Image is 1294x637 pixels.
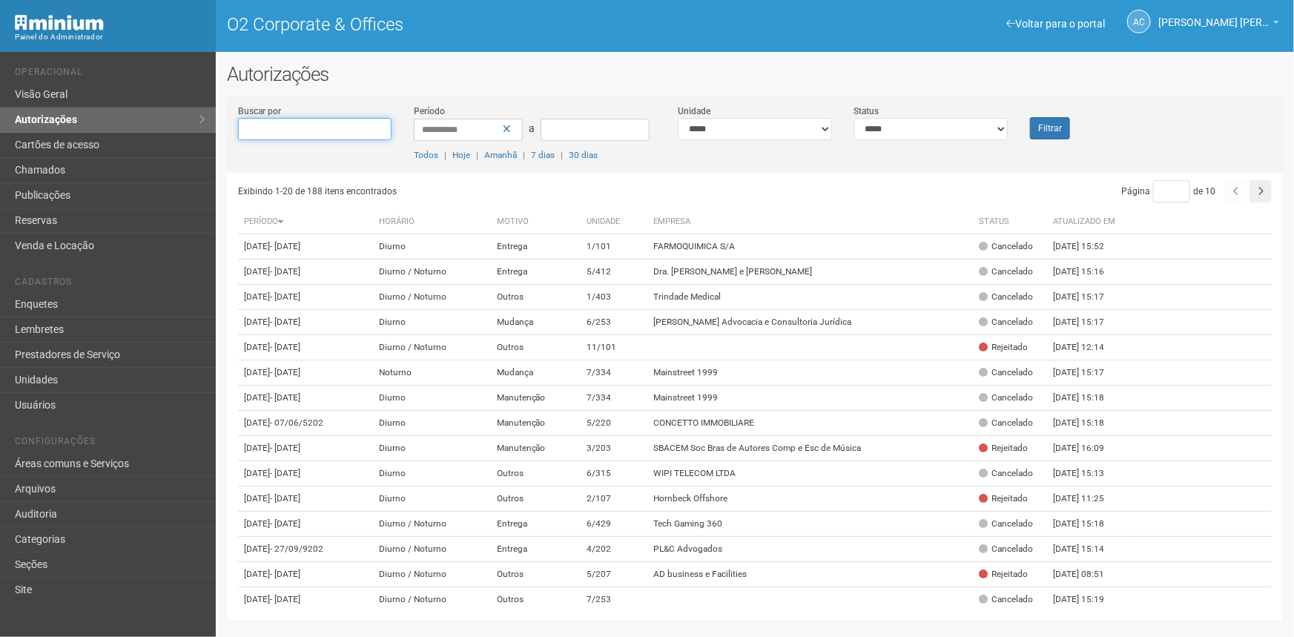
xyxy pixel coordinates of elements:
td: [DATE] [238,512,373,537]
div: Painel do Administrador [15,30,205,44]
td: CONCETTO IMMOBILIARE [648,411,974,436]
span: - 27/09/9202 [270,544,323,554]
div: Cancelado [979,240,1033,253]
span: Página de 10 [1121,186,1215,197]
td: Hornbeck Offshore [648,486,974,512]
span: - [DATE] [270,266,300,277]
td: Diurno / Noturno [373,285,491,310]
td: Diurno [373,436,491,461]
span: | [444,150,446,160]
a: Voltar para o portal [1006,18,1105,30]
span: - [DATE] [270,241,300,251]
td: [DATE] [238,436,373,461]
div: Cancelado [979,392,1033,404]
td: [DATE] [238,335,373,360]
span: | [523,150,525,160]
label: Período [414,105,445,118]
span: - [DATE] [270,569,300,579]
td: Diurno [373,234,491,260]
td: 7/253 [581,587,647,613]
th: Empresa [648,210,974,234]
td: PL&C Advogados [648,537,974,562]
span: - [DATE] [270,317,300,327]
td: [DATE] [238,562,373,587]
span: - [DATE] [270,367,300,377]
td: Diurno [373,486,491,512]
div: Cancelado [979,543,1033,555]
td: Diurno [373,461,491,486]
div: Cancelado [979,593,1033,606]
td: [DATE] [238,486,373,512]
td: [DATE] [238,310,373,335]
li: Operacional [15,67,205,82]
label: Unidade [678,105,710,118]
td: 6/429 [581,512,647,537]
td: Manutenção [491,411,581,436]
td: 5/207 [581,562,647,587]
th: Período [238,210,373,234]
td: [DATE] 15:18 [1047,411,1129,436]
td: Diurno [373,310,491,335]
button: Filtrar [1030,117,1070,139]
span: | [561,150,563,160]
td: Outros [491,562,581,587]
td: Noturno [373,360,491,386]
td: 1/403 [581,285,647,310]
td: Mudança [491,360,581,386]
td: [DATE] [238,411,373,436]
div: Cancelado [979,518,1033,530]
td: Diurno / Noturno [373,260,491,285]
td: FARMOQUIMICA S/A [648,234,974,260]
td: [DATE] 11:25 [1047,486,1129,512]
h1: O2 Corporate & Offices [227,15,744,34]
div: Rejeitado [979,442,1028,455]
div: Rejeitado [979,568,1028,581]
td: 6/315 [581,461,647,486]
td: Outros [491,486,581,512]
h2: Autorizações [227,63,1283,85]
td: Entrega [491,260,581,285]
a: Amanhã [484,150,517,160]
td: Dra. [PERSON_NAME] e [PERSON_NAME] [648,260,974,285]
td: [DATE] 15:52 [1047,234,1129,260]
li: Configurações [15,436,205,452]
td: [DATE] [238,360,373,386]
td: 2/107 [581,486,647,512]
td: [DATE] [238,234,373,260]
td: [DATE] [238,285,373,310]
td: Diurno / Noturno [373,537,491,562]
td: Diurno [373,386,491,411]
div: Cancelado [979,291,1033,303]
td: Diurno / Noturno [373,587,491,613]
a: Todos [414,150,438,160]
div: Cancelado [979,316,1033,329]
td: [DATE] 15:17 [1047,310,1129,335]
a: 30 dias [569,150,598,160]
div: Cancelado [979,265,1033,278]
td: 11/101 [581,335,647,360]
td: WIPI TELECOM LTDA [648,461,974,486]
td: [DATE] 15:19 [1047,587,1129,613]
td: [DATE] 16:09 [1047,436,1129,461]
td: 1/101 [581,234,647,260]
label: Status [854,105,879,118]
span: - [DATE] [270,594,300,604]
td: [DATE] 15:13 [1047,461,1129,486]
span: - [DATE] [270,392,300,403]
td: [DATE] [238,461,373,486]
span: - [DATE] [270,518,300,529]
span: - [DATE] [270,493,300,504]
a: 7 dias [531,150,555,160]
td: [DATE] [238,386,373,411]
td: Tech Gaming 360 [648,512,974,537]
td: 5/220 [581,411,647,436]
td: [DATE] 15:17 [1047,285,1129,310]
td: [PERSON_NAME] Advocacia e Consultoria Jurídica [648,310,974,335]
td: Entrega [491,512,581,537]
span: - [DATE] [270,468,300,478]
div: Rejeitado [979,492,1028,505]
td: Entrega [491,537,581,562]
td: [DATE] [238,587,373,613]
td: Outros [491,285,581,310]
a: [PERSON_NAME] [PERSON_NAME] [1158,19,1279,30]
